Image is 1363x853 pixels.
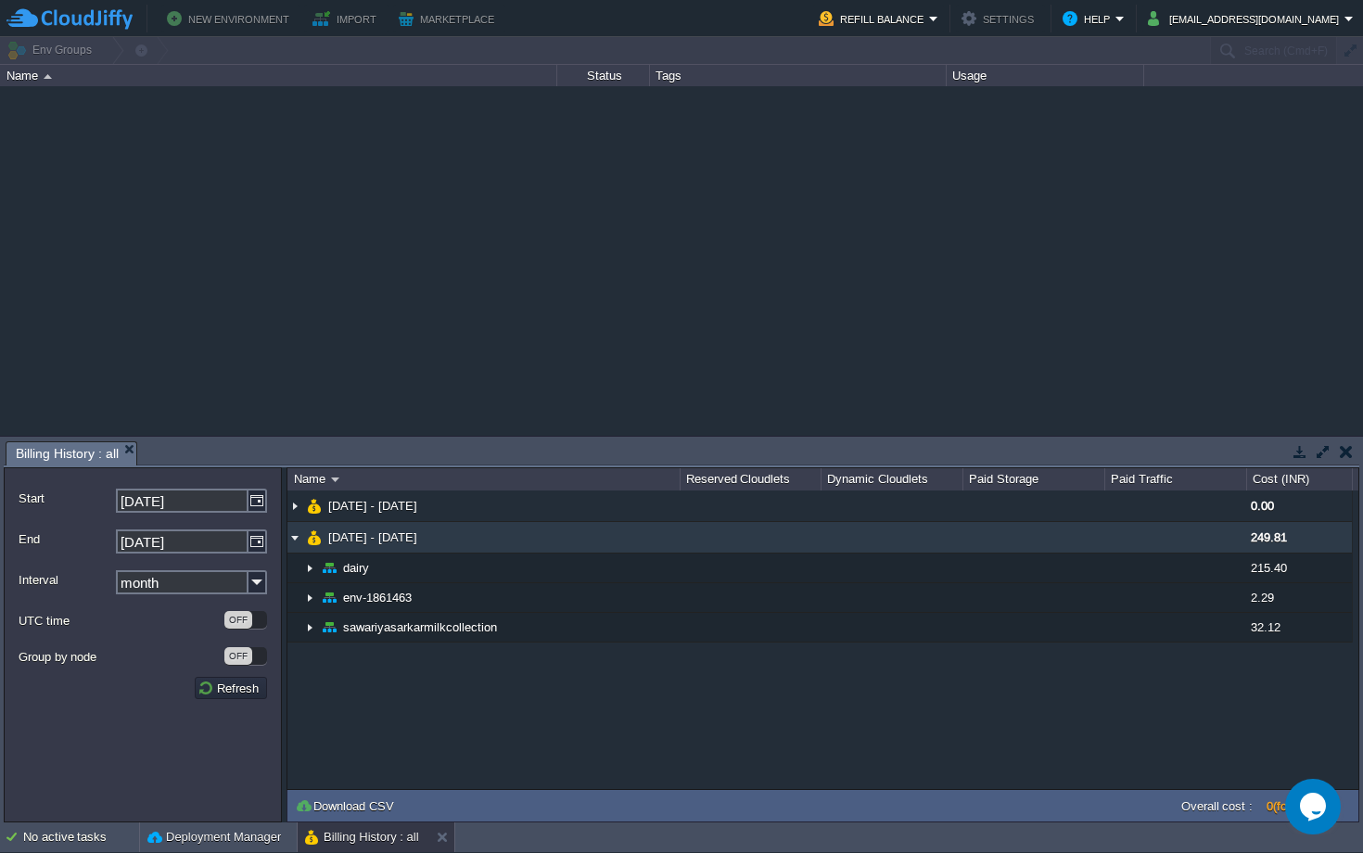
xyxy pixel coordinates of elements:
img: AMDAwAAAACH5BAEAAAAALAAAAAABAAEAAAICRAEAOw== [322,583,337,612]
div: Tags [651,65,946,86]
button: Settings [962,7,1039,30]
a: env-1861463 [341,590,414,605]
span: 2.29 [1251,591,1274,605]
label: Overall cost : [1181,799,1254,813]
button: [EMAIL_ADDRESS][DOMAIN_NAME] [1148,7,1344,30]
span: Billing History : all [16,442,119,465]
img: AMDAwAAAACH5BAEAAAAALAAAAAABAAEAAAICRAEAOw== [307,522,322,553]
div: Usage [948,65,1143,86]
img: AMDAwAAAACH5BAEAAAAALAAAAAABAAEAAAICRAEAOw== [302,554,317,582]
a: [DATE] - [DATE] [326,498,420,514]
img: AMDAwAAAACH5BAEAAAAALAAAAAABAAEAAAICRAEAOw== [322,613,337,642]
div: OFF [224,647,252,665]
div: Dynamic Cloudlets [822,468,962,490]
span: 249.81 [1251,530,1287,544]
img: AMDAwAAAACH5BAEAAAAALAAAAAABAAEAAAICRAEAOw== [331,477,339,482]
button: Billing History : all [305,828,419,847]
div: Name [2,65,556,86]
button: Refill Balance [819,7,929,30]
div: Paid Storage [964,468,1104,490]
button: Help [1063,7,1115,30]
img: AMDAwAAAACH5BAEAAAAALAAAAAABAAEAAAICRAEAOw== [322,554,337,582]
button: Refresh [197,680,264,696]
button: Marketplace [399,7,500,30]
span: 32.12 [1251,620,1280,634]
label: UTC time [19,611,223,630]
img: AMDAwAAAACH5BAEAAAAALAAAAAABAAEAAAICRAEAOw== [302,613,317,642]
img: CloudJiffy [6,7,133,31]
div: Reserved Cloudlets [681,468,822,490]
button: New Environment [167,7,295,30]
img: AMDAwAAAACH5BAEAAAAALAAAAAABAAEAAAICRAEAOw== [302,583,317,612]
button: Download CSV [295,797,400,814]
label: Interval [19,570,114,590]
span: 215.40 [1251,561,1287,575]
div: Paid Traffic [1106,468,1246,490]
button: Deployment Manager [147,828,281,847]
a: [DATE] - [DATE] [326,529,420,545]
iframe: chat widget [1285,779,1344,834]
span: (for trial) [1273,799,1318,813]
div: Cost (INR) [1248,468,1352,490]
img: AMDAwAAAACH5BAEAAAAALAAAAAABAAEAAAICRAEAOw== [307,490,322,521]
label: Start [19,489,114,508]
label: End [19,529,114,549]
label: 0 [1267,799,1318,813]
img: AMDAwAAAACH5BAEAAAAALAAAAAABAAEAAAICRAEAOw== [287,490,302,521]
label: Group by node [19,647,223,667]
span: 0.00 [1251,499,1274,513]
div: Status [558,65,649,86]
div: Name [289,468,680,490]
img: AMDAwAAAACH5BAEAAAAALAAAAAABAAEAAAICRAEAOw== [44,74,52,79]
a: sawariyasarkarmilkcollection [341,619,500,635]
img: AMDAwAAAACH5BAEAAAAALAAAAAABAAEAAAICRAEAOw== [287,522,302,553]
a: dairy [341,560,372,576]
div: No active tasks [23,822,139,852]
div: OFF [224,611,252,629]
button: Import [312,7,382,30]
